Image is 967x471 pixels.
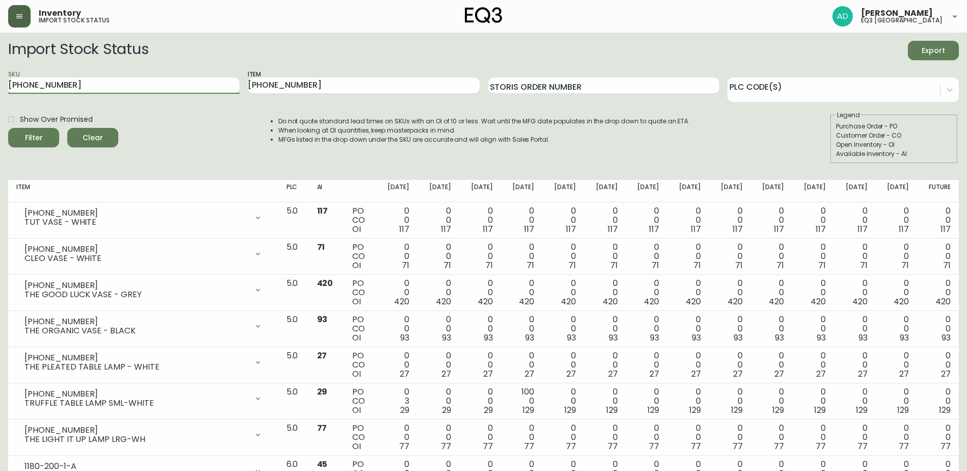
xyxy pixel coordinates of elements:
div: [PHONE_NUMBER]THE GOOD LUCK VASE - GREY [16,279,270,301]
div: 0 0 [884,387,909,415]
div: [PHONE_NUMBER] [24,245,248,254]
span: 117 [816,223,826,235]
span: 117 [857,223,868,235]
div: 0 0 [551,315,576,343]
span: 27 [733,368,743,380]
div: 0 0 [509,279,535,306]
div: 0 0 [467,279,493,306]
div: 0 0 [426,424,451,451]
div: 0 0 [675,387,701,415]
div: 0 0 [759,243,785,270]
div: 0 0 [842,424,868,451]
div: 0 0 [384,206,409,234]
span: 27 [816,368,826,380]
span: 71 [568,259,576,271]
div: 0 0 [426,315,451,343]
th: [DATE] [751,180,793,202]
div: 0 0 [884,206,909,234]
div: 0 0 [925,279,951,306]
div: [PHONE_NUMBER]THE PLEATED TABLE LAMP - WHITE [16,351,270,374]
div: 0 0 [842,243,868,270]
div: 0 0 [675,279,701,306]
span: 71 [901,259,909,271]
div: 0 0 [759,351,785,379]
td: 5.0 [278,239,309,275]
div: PO CO [352,424,368,451]
div: 0 0 [592,279,618,306]
span: 27 [858,368,868,380]
span: 27 [483,368,493,380]
div: 0 0 [592,351,618,379]
div: 0 0 [800,424,826,451]
div: PO CO [352,206,368,234]
div: 0 0 [592,315,618,343]
span: 27 [608,368,618,380]
span: 129 [814,404,826,416]
span: 117 [899,223,909,235]
span: 77 [733,440,743,452]
span: 27 [941,368,951,380]
div: 0 0 [592,243,618,270]
div: 0 0 [675,243,701,270]
span: 117 [441,223,451,235]
th: [DATE] [501,180,543,202]
span: 29 [442,404,451,416]
span: OI [352,332,361,344]
div: 0 0 [426,387,451,415]
span: 71 [527,259,534,271]
span: 117 [691,223,701,235]
span: 71 [776,259,784,271]
span: [PERSON_NAME] [861,9,933,17]
div: 0 0 [467,206,493,234]
span: 93 [775,332,784,344]
span: 71 [651,259,659,271]
div: PO CO [352,243,368,270]
th: [DATE] [459,180,501,202]
div: 0 0 [925,424,951,451]
div: [PHONE_NUMBER]THE LIGHT IT UP LAMP LRG-WH [16,424,270,446]
span: 93 [609,332,618,344]
span: 117 [566,223,576,235]
div: 0 0 [842,387,868,415]
span: 27 [899,368,909,380]
span: 420 [852,296,868,307]
div: 0 0 [467,387,493,415]
div: [PHONE_NUMBER] [24,208,248,218]
div: 0 0 [509,351,535,379]
span: 117 [733,223,743,235]
div: TUT VASE - WHITE [24,218,248,227]
span: 420 [561,296,576,307]
div: [PHONE_NUMBER]CLEO VASE - WHITE [16,243,270,265]
div: 0 0 [384,351,409,379]
button: Filter [8,128,59,147]
span: 420 [478,296,493,307]
span: 27 [525,368,534,380]
div: 0 0 [800,243,826,270]
div: 0 0 [384,424,409,451]
div: THE GOOD LUCK VASE - GREY [24,290,248,299]
div: THE ORGANIC VASE - BLACK [24,326,248,335]
div: 0 0 [884,315,909,343]
div: 0 0 [551,243,576,270]
span: 77 [441,440,451,452]
div: 0 0 [717,315,743,343]
div: 0 0 [884,279,909,306]
span: 77 [816,440,826,452]
div: 0 0 [384,315,409,343]
div: THE PLEATED TABLE LAMP - WHITE [24,362,248,372]
span: 93 [734,332,743,344]
div: 0 0 [551,424,576,451]
div: CLEO VASE - WHITE [24,254,248,263]
span: 71 [818,259,826,271]
div: 0 0 [467,424,493,451]
th: [DATE] [417,180,459,202]
span: 129 [897,404,909,416]
span: 129 [731,404,743,416]
div: 0 0 [634,279,660,306]
td: 5.0 [278,383,309,420]
span: 77 [483,440,493,452]
div: 0 0 [925,315,951,343]
div: THE LIGHT IT UP LAMP LRG-WH [24,435,248,444]
div: 0 0 [925,206,951,234]
div: 0 0 [759,206,785,234]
